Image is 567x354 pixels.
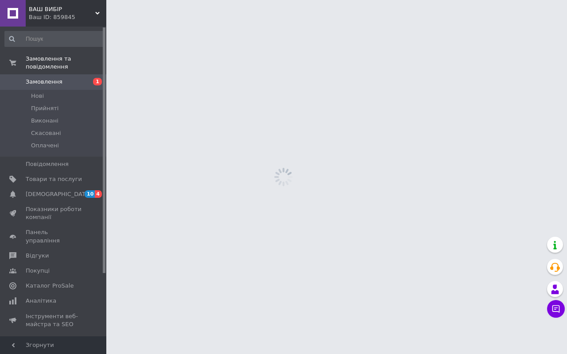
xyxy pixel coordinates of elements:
[26,175,82,183] span: Товари та послуги
[29,13,106,21] div: Ваш ID: 859845
[31,129,61,137] span: Скасовані
[31,117,58,125] span: Виконані
[93,78,102,85] span: 1
[85,190,95,198] span: 10
[26,160,69,168] span: Повідомлення
[26,282,74,290] span: Каталог ProSale
[26,78,62,86] span: Замовлення
[26,228,82,244] span: Панель управління
[26,252,49,260] span: Відгуки
[31,142,59,150] span: Оплачені
[31,104,58,112] span: Прийняті
[547,300,565,318] button: Чат з покупцем
[26,267,50,275] span: Покупці
[26,335,82,351] span: Управління сайтом
[95,190,102,198] span: 4
[26,205,82,221] span: Показники роботи компанії
[26,312,82,328] span: Інструменти веб-майстра та SEO
[31,92,44,100] span: Нові
[29,5,95,13] span: ВАШ ВИБІР
[26,297,56,305] span: Аналітика
[4,31,105,47] input: Пошук
[26,190,91,198] span: [DEMOGRAPHIC_DATA]
[26,55,106,71] span: Замовлення та повідомлення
